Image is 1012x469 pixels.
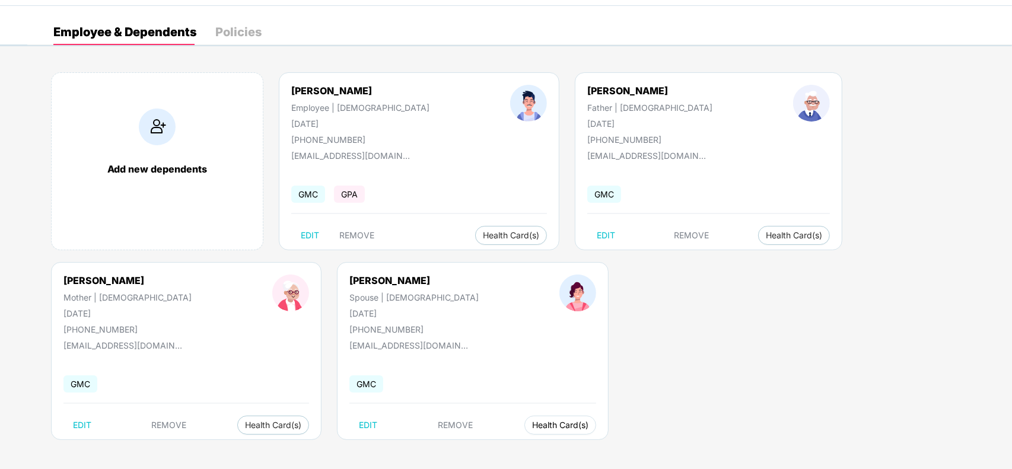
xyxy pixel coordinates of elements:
[587,151,706,161] div: [EMAIL_ADDRESS][DOMAIN_NAME]
[63,275,192,286] div: [PERSON_NAME]
[664,226,718,245] button: REMOVE
[349,375,383,393] span: GMC
[349,292,479,302] div: Spouse | [DEMOGRAPHIC_DATA]
[139,109,176,145] img: addIcon
[291,135,429,145] div: [PHONE_NUMBER]
[53,26,196,38] div: Employee & Dependents
[301,231,319,240] span: EDIT
[587,103,712,113] div: Father | [DEMOGRAPHIC_DATA]
[524,416,596,435] button: Health Card(s)
[339,231,374,240] span: REMOVE
[429,416,483,435] button: REMOVE
[758,226,830,245] button: Health Card(s)
[152,420,187,430] span: REMOVE
[291,226,329,245] button: EDIT
[587,186,621,203] span: GMC
[532,422,588,428] span: Health Card(s)
[63,340,182,350] div: [EMAIL_ADDRESS][DOMAIN_NAME]
[272,275,309,311] img: profileImage
[475,226,547,245] button: Health Card(s)
[587,119,712,129] div: [DATE]
[63,292,192,302] div: Mother | [DEMOGRAPHIC_DATA]
[438,420,473,430] span: REMOVE
[291,186,325,203] span: GMC
[587,85,712,97] div: [PERSON_NAME]
[334,186,365,203] span: GPA
[215,26,262,38] div: Policies
[63,375,97,393] span: GMC
[559,275,596,311] img: profileImage
[291,119,429,129] div: [DATE]
[63,308,192,318] div: [DATE]
[349,324,479,334] div: [PHONE_NUMBER]
[349,340,468,350] div: [EMAIL_ADDRESS][DOMAIN_NAME]
[291,85,429,97] div: [PERSON_NAME]
[291,151,410,161] div: [EMAIL_ADDRESS][DOMAIN_NAME]
[587,135,712,145] div: [PHONE_NUMBER]
[793,85,830,122] img: profileImage
[510,85,547,122] img: profileImage
[483,232,539,238] span: Health Card(s)
[237,416,309,435] button: Health Card(s)
[349,416,387,435] button: EDIT
[142,416,196,435] button: REMOVE
[766,232,822,238] span: Health Card(s)
[63,324,192,334] div: [PHONE_NUMBER]
[359,420,377,430] span: EDIT
[674,231,709,240] span: REMOVE
[349,308,479,318] div: [DATE]
[291,103,429,113] div: Employee | [DEMOGRAPHIC_DATA]
[330,226,384,245] button: REMOVE
[63,163,251,175] div: Add new dependents
[73,420,91,430] span: EDIT
[245,422,301,428] span: Health Card(s)
[63,416,101,435] button: EDIT
[349,275,479,286] div: [PERSON_NAME]
[597,231,615,240] span: EDIT
[587,226,625,245] button: EDIT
